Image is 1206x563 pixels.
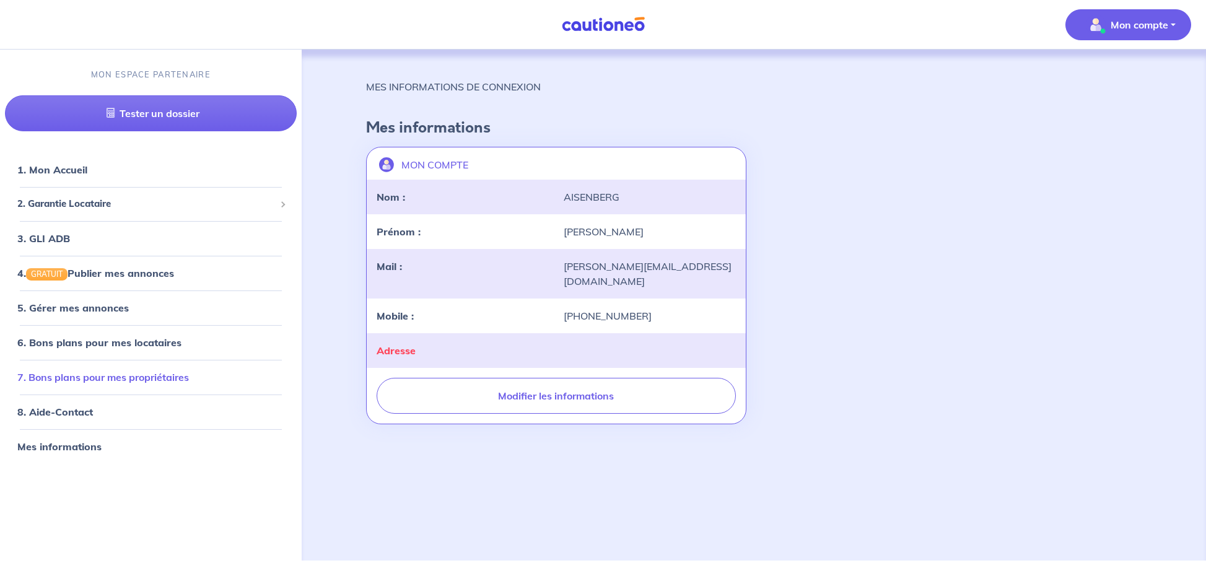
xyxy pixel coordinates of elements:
[91,69,211,81] p: MON ESPACE PARTENAIRE
[5,261,297,286] div: 4.GRATUITPublier mes annonces
[1065,9,1191,40] button: illu_account_valid_menu.svgMon compte
[17,267,174,279] a: 4.GRATUITPublier mes annonces
[1086,15,1106,35] img: illu_account_valid_menu.svg
[556,190,743,204] div: AISENBERG
[5,365,297,390] div: 7. Bons plans pour mes propriétaires
[17,371,189,383] a: 7. Bons plans pour mes propriétaires
[377,378,736,414] button: Modifier les informations
[5,95,297,131] a: Tester un dossier
[1111,17,1168,32] p: Mon compte
[377,260,402,273] strong: Mail :
[17,232,70,245] a: 3. GLI ADB
[5,434,297,459] div: Mes informations
[17,302,129,314] a: 5. Gérer mes annonces
[401,157,468,172] p: MON COMPTE
[366,79,541,94] p: MES INFORMATIONS DE CONNEXION
[5,157,297,182] div: 1. Mon Accueil
[377,191,405,203] strong: Nom :
[17,197,275,211] span: 2. Garantie Locataire
[5,399,297,424] div: 8. Aide-Contact
[5,226,297,251] div: 3. GLI ADB
[377,344,416,357] strong: Adresse
[17,406,93,418] a: 8. Aide-Contact
[379,157,394,172] img: illu_account.svg
[5,330,297,355] div: 6. Bons plans pour mes locataires
[5,192,297,216] div: 2. Garantie Locataire
[17,164,87,176] a: 1. Mon Accueil
[556,224,743,239] div: [PERSON_NAME]
[377,310,414,322] strong: Mobile :
[556,308,743,323] div: [PHONE_NUMBER]
[17,336,181,349] a: 6. Bons plans pour mes locataires
[5,295,297,320] div: 5. Gérer mes annonces
[377,225,421,238] strong: Prénom :
[557,17,650,32] img: Cautioneo
[17,440,102,453] a: Mes informations
[556,259,743,289] div: [PERSON_NAME][EMAIL_ADDRESS][DOMAIN_NAME]
[366,119,1142,137] h4: Mes informations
